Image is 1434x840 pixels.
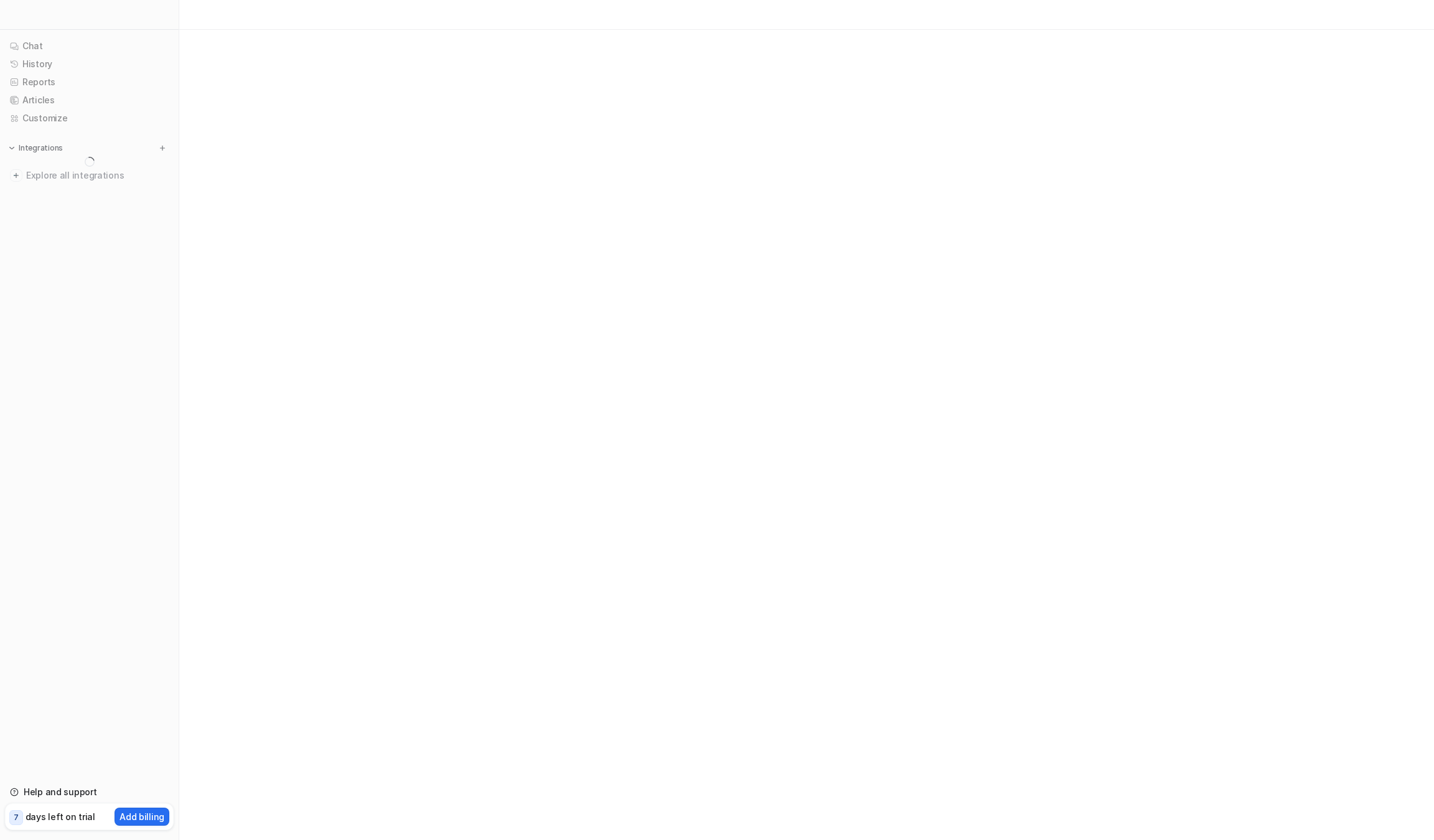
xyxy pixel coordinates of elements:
p: Add billing [119,810,164,823]
a: Explore all integrations [5,167,174,184]
a: Help and support [5,783,174,801]
img: explore all integrations [10,169,22,182]
a: Reports [5,73,174,91]
span: Explore all integrations [26,166,169,185]
button: Integrations [5,142,67,154]
img: expand menu [7,144,16,152]
a: Chat [5,37,174,55]
img: menu_add.svg [158,144,167,152]
a: History [5,55,174,73]
p: days left on trial [26,810,95,823]
a: Customize [5,110,174,127]
p: 7 [14,812,19,823]
button: Add billing [115,808,169,826]
p: Integrations [19,143,63,153]
a: Articles [5,91,174,109]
